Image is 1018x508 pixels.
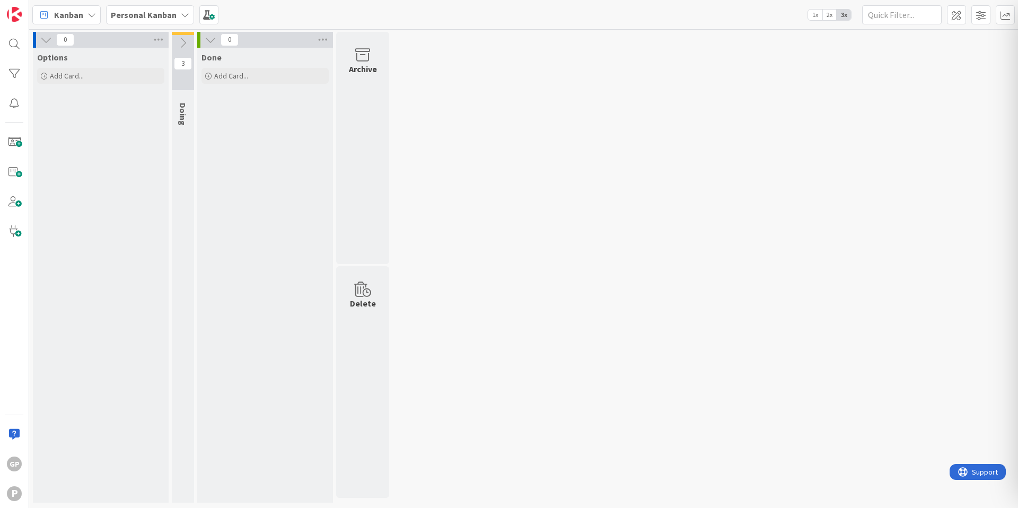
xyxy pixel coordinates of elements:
[22,2,48,14] span: Support
[808,10,822,20] span: 1x
[56,33,74,46] span: 0
[7,486,22,501] div: P
[822,10,837,20] span: 2x
[201,52,222,63] span: Done
[37,52,68,63] span: Options
[111,10,177,20] b: Personal Kanban
[221,33,239,46] span: 0
[54,8,83,21] span: Kanban
[174,57,192,70] span: 3
[178,103,188,126] span: Doing
[7,7,22,22] img: Visit kanbanzone.com
[7,457,22,471] div: GP
[350,297,376,310] div: Delete
[50,71,84,81] span: Add Card...
[862,5,942,24] input: Quick Filter...
[349,63,377,75] div: Archive
[837,10,851,20] span: 3x
[214,71,248,81] span: Add Card...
